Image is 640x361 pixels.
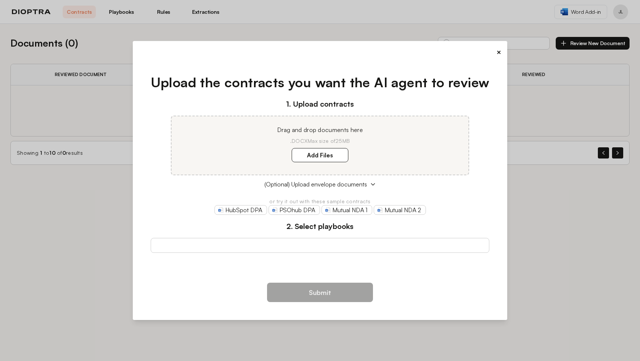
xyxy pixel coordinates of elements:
h3: 1. Upload contracts [151,98,490,110]
h3: 2. Select playbooks [151,221,490,232]
a: HubSpot DPA [214,205,267,215]
a: Mutual NDA 2 [374,205,426,215]
p: or try it out with these sample contracts [151,198,490,205]
a: Mutual NDA 1 [321,205,372,215]
label: Add Files [292,148,348,162]
span: (Optional) Upload envelope documents [264,180,367,189]
p: .DOCX Max size of 25MB [181,137,459,145]
button: (Optional) Upload envelope documents [151,180,490,189]
a: PSOhub DPA [269,205,320,215]
p: Drag and drop documents here [181,125,459,134]
button: × [496,47,501,57]
h1: Upload the contracts you want the AI agent to review [151,72,490,92]
button: Submit [267,283,373,302]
